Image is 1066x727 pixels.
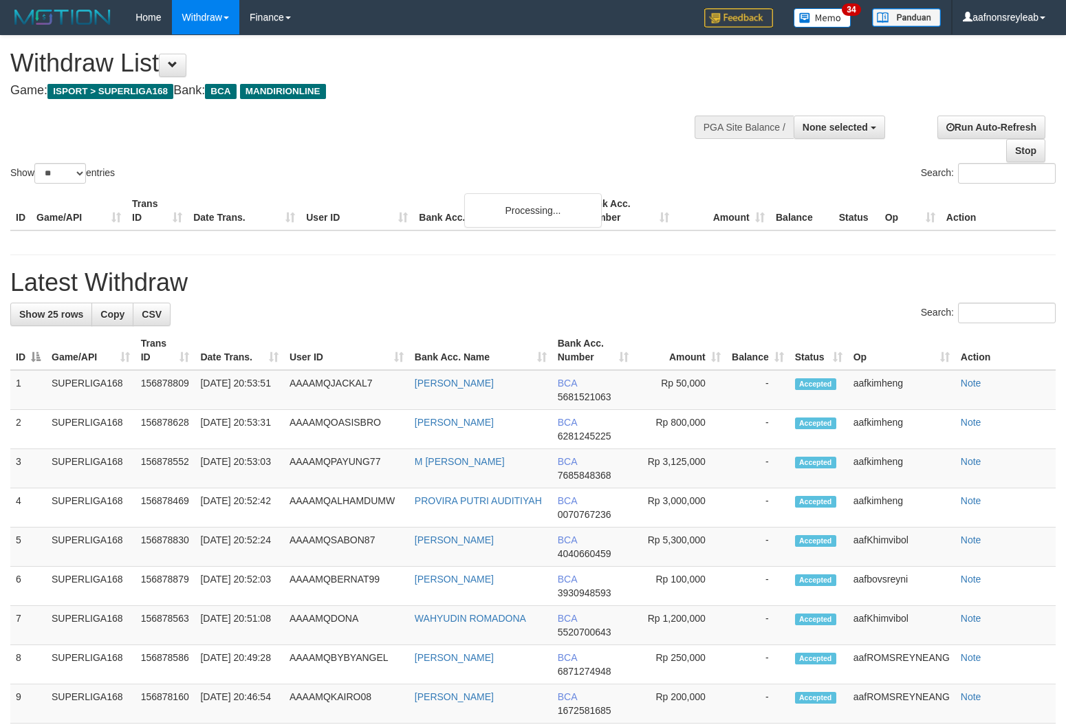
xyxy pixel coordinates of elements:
[135,684,195,724] td: 156878160
[1006,139,1045,162] a: Stop
[726,449,790,488] td: -
[195,410,283,449] td: [DATE] 20:53:31
[415,495,542,506] a: PROVIRA PUTRI AUDITIYAH
[133,303,171,326] a: CSV
[848,488,955,528] td: aafkimheng
[848,410,955,449] td: aafkimheng
[46,331,135,370] th: Game/API: activate to sort column ascending
[195,528,283,567] td: [DATE] 20:52:24
[19,309,83,320] span: Show 25 rows
[10,567,46,606] td: 6
[91,303,133,326] a: Copy
[415,417,494,428] a: [PERSON_NAME]
[795,378,836,390] span: Accepted
[10,410,46,449] td: 2
[558,652,577,663] span: BCA
[872,8,941,27] img: panduan.png
[790,331,848,370] th: Status: activate to sort column ascending
[284,528,409,567] td: AAAAMQSABON87
[10,269,1056,296] h1: Latest Withdraw
[10,488,46,528] td: 4
[794,116,885,139] button: None selected
[135,488,195,528] td: 156878469
[46,528,135,567] td: SUPERLIGA168
[46,684,135,724] td: SUPERLIGA168
[415,691,494,702] a: [PERSON_NAME]
[10,7,115,28] img: MOTION_logo.png
[415,456,505,467] a: M [PERSON_NAME]
[284,331,409,370] th: User ID: activate to sort column ascending
[961,534,981,545] a: Note
[795,417,836,429] span: Accepted
[31,191,127,230] th: Game/API
[961,417,981,428] a: Note
[726,370,790,410] td: -
[195,488,283,528] td: [DATE] 20:52:42
[284,449,409,488] td: AAAAMQPAYUNG77
[142,309,162,320] span: CSV
[558,391,611,402] span: Copy 5681521063 to clipboard
[726,567,790,606] td: -
[795,496,836,508] span: Accepted
[284,488,409,528] td: AAAAMQALHAMDUMW
[848,567,955,606] td: aafbovsreyni
[195,606,283,645] td: [DATE] 20:51:08
[135,449,195,488] td: 156878552
[46,410,135,449] td: SUPERLIGA168
[284,606,409,645] td: AAAAMQDONA
[135,567,195,606] td: 156878879
[848,528,955,567] td: aafKhimvibol
[794,8,851,28] img: Button%20Memo.svg
[848,606,955,645] td: aafKhimvibol
[558,691,577,702] span: BCA
[34,163,86,184] select: Showentries
[955,331,1056,370] th: Action
[941,191,1056,230] th: Action
[795,614,836,625] span: Accepted
[634,606,726,645] td: Rp 1,200,000
[634,684,726,724] td: Rp 200,000
[634,528,726,567] td: Rp 5,300,000
[848,449,955,488] td: aafkimheng
[10,191,31,230] th: ID
[795,535,836,547] span: Accepted
[558,431,611,442] span: Copy 6281245225 to clipboard
[795,457,836,468] span: Accepted
[675,191,770,230] th: Amount
[834,191,880,230] th: Status
[921,303,1056,323] label: Search:
[726,488,790,528] td: -
[795,653,836,664] span: Accepted
[552,331,634,370] th: Bank Acc. Number: activate to sort column ascending
[726,684,790,724] td: -
[135,606,195,645] td: 156878563
[558,534,577,545] span: BCA
[135,370,195,410] td: 156878809
[558,613,577,624] span: BCA
[558,417,577,428] span: BCA
[961,456,981,467] a: Note
[284,567,409,606] td: AAAAMQBERNAT99
[704,8,773,28] img: Feedback.jpg
[195,370,283,410] td: [DATE] 20:53:51
[558,548,611,559] span: Copy 4040660459 to clipboard
[634,410,726,449] td: Rp 800,000
[46,606,135,645] td: SUPERLIGA168
[578,191,674,230] th: Bank Acc. Number
[770,191,834,230] th: Balance
[195,331,283,370] th: Date Trans.: activate to sort column ascending
[301,191,413,230] th: User ID
[284,370,409,410] td: AAAAMQJACKAL7
[10,528,46,567] td: 5
[413,191,578,230] th: Bank Acc. Name
[127,191,188,230] th: Trans ID
[961,613,981,624] a: Note
[558,587,611,598] span: Copy 3930948593 to clipboard
[634,370,726,410] td: Rp 50,000
[188,191,301,230] th: Date Trans.
[961,691,981,702] a: Note
[10,449,46,488] td: 3
[726,528,790,567] td: -
[726,606,790,645] td: -
[634,645,726,684] td: Rp 250,000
